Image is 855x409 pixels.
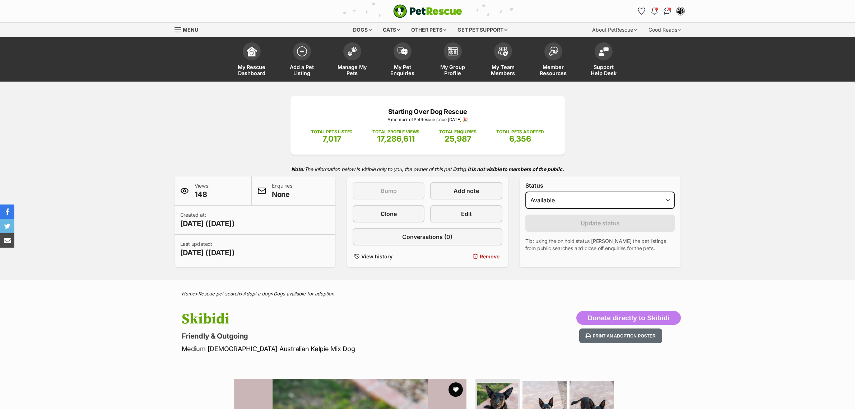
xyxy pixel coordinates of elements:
p: Starting Over Dog Rescue [301,107,554,116]
label: Status [525,182,675,189]
p: Tip: using the on hold status [PERSON_NAME] the pet listings from public searches and close off e... [525,238,675,252]
span: 6,356 [509,134,531,143]
img: pet-enquiries-icon-7e3ad2cf08bfb03b45e93fb7055b45f3efa6380592205ae92323e6603595dc1f.svg [398,47,408,55]
img: group-profile-icon-3fa3cf56718a62981997c0bc7e787c4b2cf8bcc04b72c1350f741eb67cf2f40e.svg [448,47,458,56]
p: Friendly & Outgoing [182,331,485,341]
p: TOTAL ENQUIRIES [439,129,476,135]
a: My Group Profile [428,39,478,82]
span: Support Help Desk [587,64,620,76]
span: My Rescue Dashboard [236,64,268,76]
span: [DATE] ([DATE]) [180,248,235,258]
div: Cats [378,23,405,37]
a: Support Help Desk [578,39,629,82]
a: Member Resources [528,39,578,82]
p: A member of PetRescue since [DATE] 🎉 [301,116,554,123]
p: TOTAL PETS LISTED [311,129,353,135]
button: Update status [525,215,675,232]
p: TOTAL PROFILE VIEWS [372,129,419,135]
a: Rescue pet search [198,291,240,297]
span: Add note [454,187,479,195]
button: Bump [353,182,424,199]
a: Menu [175,23,203,36]
p: Views: [195,182,210,199]
div: > > > [164,291,692,297]
h1: Skibidi [182,311,485,327]
button: My account [675,5,686,17]
img: notifications-46538b983faf8c2785f20acdc204bb7945ddae34d4c08c2a6579f10ce5e182be.svg [651,8,657,15]
img: help-desk-icon-fdf02630f3aa405de69fd3d07c3f3aa587a6932b1a1747fa1d2bba05be0121f9.svg [599,47,609,56]
div: Other pets [406,23,451,37]
p: TOTAL PETS ADOPTED [496,129,544,135]
span: Bump [381,187,397,195]
a: Dogs available for adoption [274,291,334,297]
button: favourite [449,382,463,397]
span: Remove [480,253,499,260]
img: team-members-icon-5396bd8760b3fe7c0b43da4ab00e1e3bb1a5d9ba89233759b79545d2d3fc5d0d.svg [498,47,508,56]
span: 17,286,611 [377,134,415,143]
span: View history [361,253,392,260]
ul: Account quick links [636,5,686,17]
a: Favourites [636,5,647,17]
img: dashboard-icon-eb2f2d2d3e046f16d808141f083e7271f6b2e854fb5c12c21221c1fb7104beca.svg [247,46,257,56]
button: Donate directly to Skibidi [576,311,680,325]
span: My Group Profile [437,64,469,76]
a: My Rescue Dashboard [227,39,277,82]
span: 25,987 [445,134,471,143]
strong: It is not visible to members of the public. [468,166,564,172]
a: Conversations [662,5,673,17]
span: Menu [183,27,198,33]
span: Member Resources [537,64,570,76]
span: None [272,189,294,199]
span: My Team Members [487,64,519,76]
p: Medium [DEMOGRAPHIC_DATA] Australian Kelpie Mix Dog [182,344,485,354]
button: Notifications [649,5,660,17]
span: Update status [581,219,620,228]
img: chat-41dd97257d64d25036548639549fe6c8038ab92f7586957e7f3b1b290dea8141.svg [664,8,671,15]
a: Clone [353,205,424,222]
img: add-pet-listing-icon-0afa8454b4691262ce3f59096e99ab1cd57d4a30225e0717b998d2c9b9846f56.svg [297,46,307,56]
span: My Pet Enquiries [386,64,419,76]
span: Manage My Pets [336,64,368,76]
a: View history [353,251,424,262]
a: Home [182,291,195,297]
a: Edit [430,205,502,222]
span: Edit [461,210,472,218]
span: 148 [195,189,210,199]
a: Conversations (0) [353,228,502,245]
span: 7,017 [322,134,341,143]
div: Good Reads [643,23,686,37]
span: Add a Pet Listing [286,64,318,76]
a: My Pet Enquiries [377,39,428,82]
div: Dogs [348,23,377,37]
img: member-resources-icon-8e73f808a243e03378d46382f2149f9095a855e16c252ad45f914b54edf8863c.svg [548,46,558,56]
a: Add note [430,182,502,199]
a: PetRescue [393,4,462,18]
button: Remove [430,251,502,262]
p: Last updated: [180,240,235,258]
div: Get pet support [452,23,512,37]
a: Add a Pet Listing [277,39,327,82]
p: The information below is visible only to you, the owner of this pet listing. [175,162,681,176]
span: [DATE] ([DATE]) [180,219,235,229]
a: Manage My Pets [327,39,377,82]
button: Print an adoption poster [579,328,662,343]
a: Adopt a dog [243,291,270,297]
div: About PetRescue [587,23,642,37]
strong: Note: [291,166,305,172]
img: manage-my-pets-icon-02211641906a0b7f246fdf0571729dbe1e7629f14944591b6c1af311fb30b64b.svg [347,47,357,56]
span: Conversations (0) [402,233,452,241]
img: Lynda Smith profile pic [677,8,684,15]
img: logo-e224e6f780fb5917bec1dbf3a21bbac754714ae5b6737aabdf751b685950b380.svg [393,4,462,18]
p: Created at: [180,211,235,229]
a: My Team Members [478,39,528,82]
span: Clone [381,210,397,218]
p: Enquiries: [272,182,294,199]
